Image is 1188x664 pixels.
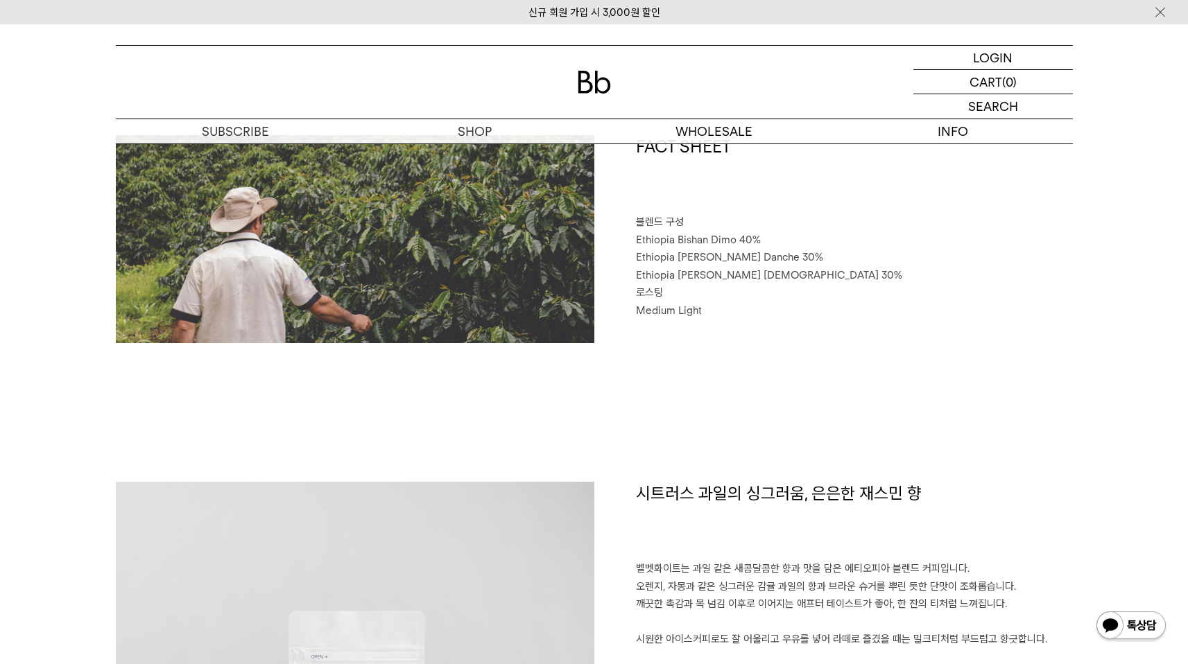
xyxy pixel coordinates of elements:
img: 벨벳화이트 [116,135,594,343]
a: 신규 회원 가입 시 3,000원 할인 [528,6,660,19]
h1: 시트러스 과일의 싱그러움, 은은한 재스민 향 [636,482,1073,561]
p: CART [970,70,1002,94]
img: 카카오톡 채널 1:1 채팅 버튼 [1095,610,1167,643]
p: 벨벳화이트는 과일 같은 새콤달콤한 향과 맛을 담은 에티오피아 블렌드 커피입니다. 오렌지, 자몽과 같은 싱그러운 감귤 과일의 향과 브라운 슈거를 뿌린 듯한 단맛이 조화롭습니다.... [636,560,1073,649]
img: 로고 [578,71,611,94]
a: CART (0) [913,70,1073,94]
span: 로스팅 [636,286,663,299]
span: Medium Light [636,304,702,317]
span: 블렌드 구성 [636,216,684,228]
p: INFO [834,119,1073,143]
a: SUBSCRIBE [116,119,355,143]
a: LOGIN [913,46,1073,70]
span: Ethiopia [PERSON_NAME] [DEMOGRAPHIC_DATA] 30% [636,269,902,281]
p: LOGIN [973,46,1013,69]
p: WHOLESALE [594,119,834,143]
a: SHOP [355,119,594,143]
p: (0) [1002,70,1017,94]
span: Ethiopia [PERSON_NAME] Danche 30% [636,251,823,263]
p: SEARCH [968,94,1018,119]
h1: FACT SHEET [636,135,1073,214]
span: Ethiopia Bishan Dimo 40% [636,234,761,246]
